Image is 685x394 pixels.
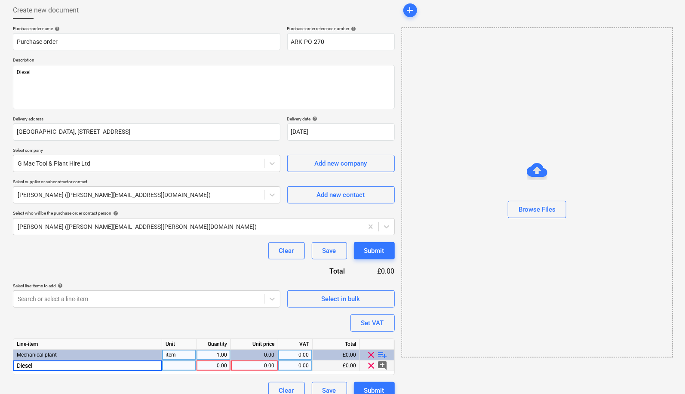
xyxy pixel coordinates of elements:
[162,339,197,350] div: Unit
[13,65,395,109] textarea: Diesel
[282,350,309,360] div: 0.00
[366,360,377,371] span: clear
[313,339,360,350] div: Total
[287,26,395,31] div: Purchase order reference number
[366,350,377,360] span: clear
[283,266,359,276] div: Total
[287,290,395,308] button: Select in bulk
[200,350,227,360] div: 1.00
[13,57,395,65] p: Description
[287,186,395,203] button: Add new contact
[317,189,365,200] div: Add new contact
[313,350,360,360] div: £0.00
[268,242,305,259] button: Clear
[519,204,556,215] div: Browse Files
[508,201,566,218] button: Browse Files
[13,123,280,141] input: Delivery address
[364,245,384,256] div: Submit
[361,317,384,329] div: Set VAT
[282,360,309,371] div: 0.00
[13,116,280,123] p: Delivery address
[13,148,280,155] p: Select company
[642,353,685,394] iframe: Chat Widget
[13,283,280,289] div: Select line-items to add
[287,155,395,172] button: Add new company
[313,360,360,371] div: £0.00
[13,26,280,31] div: Purchase order name
[359,266,395,276] div: £0.00
[200,360,227,371] div: 0.00
[56,283,63,288] span: help
[13,210,395,216] div: Select who will be the purchase order contact person
[402,28,673,357] div: Browse Files
[315,158,367,169] div: Add new company
[279,245,294,256] div: Clear
[378,360,388,371] span: add_comment
[378,350,388,360] span: playlist_add
[323,245,336,256] div: Save
[322,293,360,305] div: Select in bulk
[13,339,162,350] div: Line-item
[350,314,395,332] button: Set VAT
[234,350,274,360] div: 0.00
[287,33,395,50] input: Reference number
[53,26,60,31] span: help
[287,116,395,122] div: Delivery date
[13,179,280,186] p: Select supplier or subcontractor contact
[17,352,57,358] span: Mechanical plant
[287,123,395,141] input: Delivery date not specified
[197,339,231,350] div: Quantity
[311,116,318,121] span: help
[13,33,280,50] input: Document name
[231,339,278,350] div: Unit price
[312,242,347,259] button: Save
[162,350,197,360] div: item
[234,360,274,371] div: 0.00
[354,242,395,259] button: Submit
[350,26,356,31] span: help
[405,5,415,15] span: add
[111,211,118,216] span: help
[278,339,313,350] div: VAT
[13,5,79,15] span: Create new document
